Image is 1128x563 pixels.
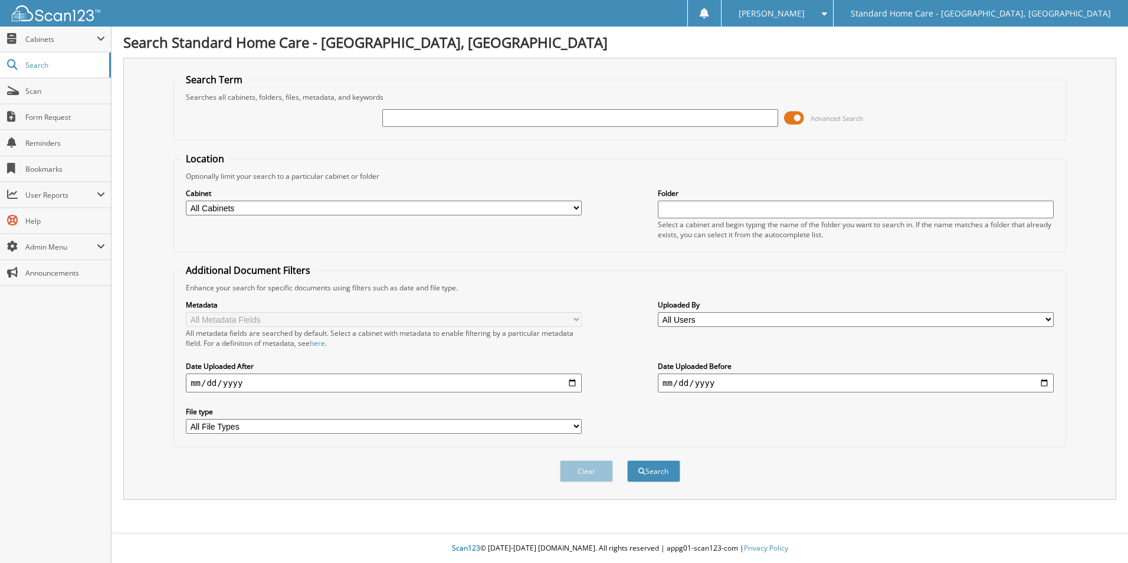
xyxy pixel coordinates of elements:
label: Cabinet [186,188,582,198]
label: Date Uploaded Before [658,361,1054,371]
legend: Search Term [180,73,248,86]
h1: Search Standard Home Care - [GEOGRAPHIC_DATA], [GEOGRAPHIC_DATA] [123,32,1116,52]
label: Metadata [186,300,582,310]
button: Clear [560,460,613,482]
span: Scan [25,86,105,96]
div: Optionally limit your search to a particular cabinet or folder [180,171,1060,181]
span: Reminders [25,138,105,148]
span: Bookmarks [25,164,105,174]
span: Scan123 [452,543,480,553]
label: File type [186,407,582,417]
legend: Additional Document Filters [180,264,316,277]
div: All metadata fields are searched by default. Select a cabinet with metadata to enable filtering b... [186,328,582,348]
button: Search [627,460,680,482]
span: Advanced Search [811,114,863,123]
a: Privacy Policy [744,543,788,553]
legend: Location [180,152,230,165]
span: User Reports [25,190,97,200]
span: Cabinets [25,34,97,44]
span: Admin Menu [25,242,97,252]
img: scan123-logo-white.svg [12,5,100,21]
span: Form Request [25,112,105,122]
div: © [DATE]-[DATE] [DOMAIN_NAME]. All rights reserved | appg01-scan123-com | [112,534,1128,563]
label: Uploaded By [658,300,1054,310]
div: Select a cabinet and begin typing the name of the folder you want to search in. If the name match... [658,220,1054,240]
label: Date Uploaded After [186,361,582,371]
span: Standard Home Care - [GEOGRAPHIC_DATA], [GEOGRAPHIC_DATA] [851,10,1111,17]
label: Folder [658,188,1054,198]
span: Search [25,60,103,70]
div: Searches all cabinets, folders, files, metadata, and keywords [180,92,1060,102]
span: Help [25,216,105,226]
input: end [658,374,1054,392]
span: [PERSON_NAME] [739,10,805,17]
span: Announcements [25,268,105,278]
input: start [186,374,582,392]
a: here [310,338,325,348]
div: Enhance your search for specific documents using filters such as date and file type. [180,283,1060,293]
